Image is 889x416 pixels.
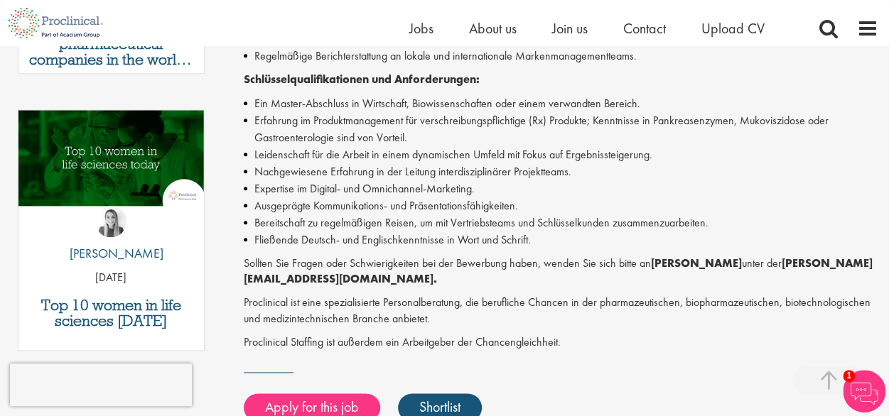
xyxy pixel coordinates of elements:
[59,206,163,270] a: Hannah Burke [PERSON_NAME]
[701,19,765,38] a: Upload CV
[244,231,878,248] li: Fließende Deutsch- und Englischkenntnisse in Wort und Schrift.
[244,112,878,146] li: Erfahrung im Produktmanagement für verschreibungspflichtige (Rx) Produkte; Kenntnisse in Pankreas...
[843,370,855,382] span: 1
[26,297,197,329] a: Top 10 women in life sciences [DATE]
[244,146,878,163] li: Leidenschaft für die Arbeit in einem dynamischen Umfeld mit Fokus auf Ergebnissteigerung.
[552,19,588,38] a: Join us
[10,363,192,406] iframe: reCAPTCHA
[244,180,878,197] li: Expertise im Digital- und Omnichannel-Marketing.
[469,19,517,38] a: About us
[244,256,873,287] strong: [PERSON_NAME][EMAIL_ADDRESS][DOMAIN_NAME].
[59,244,163,263] p: [PERSON_NAME]
[18,110,204,236] a: Link to a post
[843,370,885,412] img: Chatbot
[244,72,480,87] strong: Schlüsselqualifikationen und Anforderungen:
[244,214,878,231] li: Bereitschaft zu regelmäßigen Reisen, um mit Vertriebsteams und Schlüsselkunden zusammenzuarbeiten.
[409,19,433,38] a: Jobs
[244,256,878,288] p: Sollten Sie Fragen oder Schwierigkeiten bei der Bewerbung haben, wenden Sie sich bitte an unter der
[623,19,666,38] a: Contact
[18,270,204,286] p: [DATE]
[651,256,742,270] strong: [PERSON_NAME]
[244,95,878,112] li: Ein Master-Abschluss in Wirtschaft, Biowissenschaften oder einem verwandten Bereich.
[95,206,126,237] img: Hannah Burke
[244,48,878,65] li: Regelmäßige Berichterstattung an lokale und internationale Markenmanagementteams.
[244,197,878,214] li: Ausgeprägte Kommunikations- und Präsentationsfähigkeiten.
[244,295,878,327] p: Proclinical ist eine spezialisierte Personalberatung, die berufliche Chancen in der pharmazeutisc...
[244,163,878,180] li: Nachgewiesene Erfahrung in der Leitung interdisziplinärer Projektteams.
[18,110,204,206] img: Top 10 women in life sciences today
[244,334,878,351] p: Proclinical Staffing ist außerdem ein Arbeitgeber der Chancengleichheit.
